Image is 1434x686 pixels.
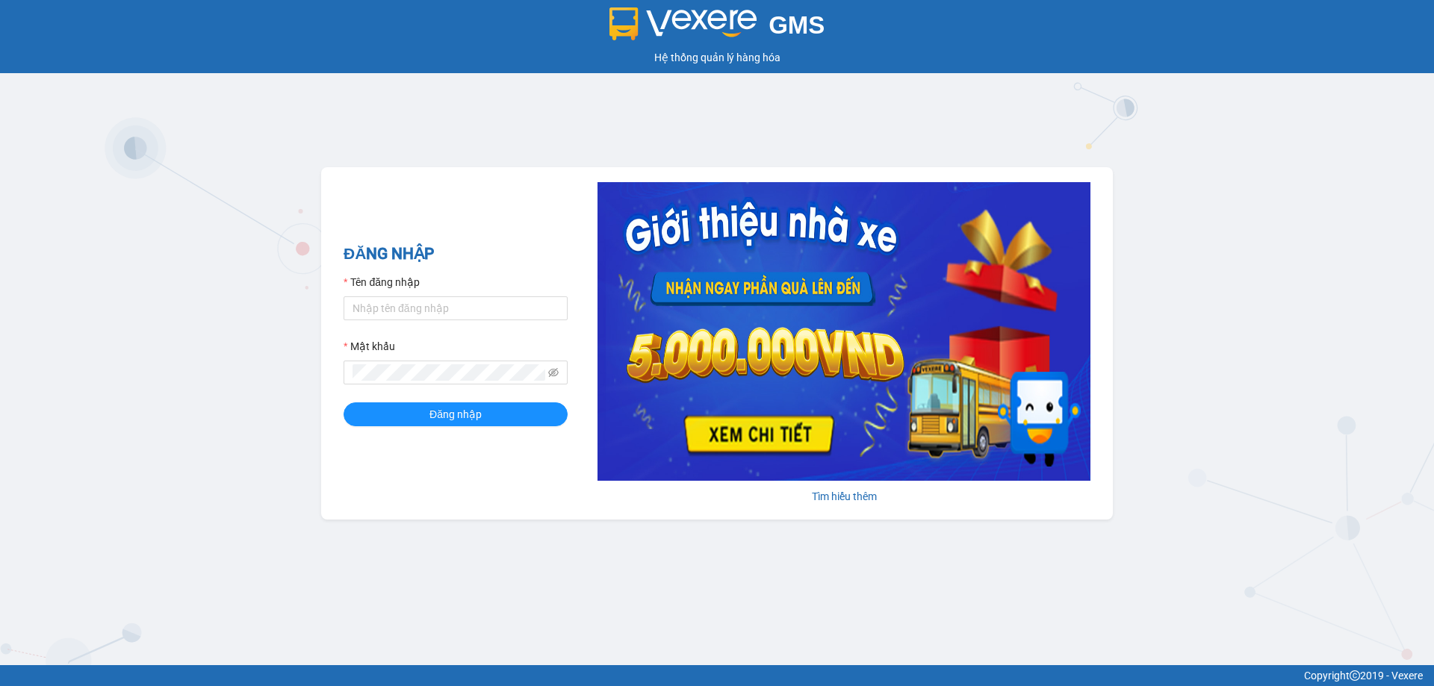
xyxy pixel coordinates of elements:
a: GMS [609,22,825,34]
h2: ĐĂNG NHẬP [344,242,568,266]
label: Mật khẩu [344,338,395,355]
span: Đăng nhập [429,406,482,422]
div: Hệ thống quản lý hàng hóa [4,49,1430,66]
input: Mật khẩu [353,364,545,381]
button: Đăng nhập [344,402,568,426]
input: Tên đăng nhập [344,296,568,320]
span: GMS [769,11,825,39]
img: banner-0 [597,182,1090,481]
div: Tìm hiểu thêm [597,488,1090,505]
span: copyright [1350,670,1360,681]
span: eye-invisible [548,367,559,378]
label: Tên đăng nhập [344,274,420,290]
img: logo 2 [609,7,757,40]
div: Copyright 2019 - Vexere [11,667,1423,684]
